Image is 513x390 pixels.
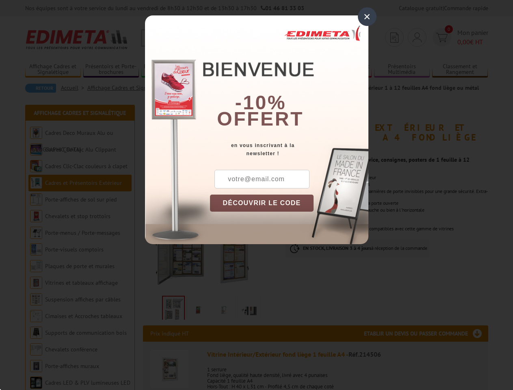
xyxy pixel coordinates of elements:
[210,141,368,158] div: en vous inscrivant à la newsletter !
[210,195,314,212] button: DÉCOUVRIR LE CODE
[235,92,286,113] b: -10%
[214,170,310,188] input: votre@email.com
[217,108,304,130] font: offert
[358,7,377,26] div: ×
